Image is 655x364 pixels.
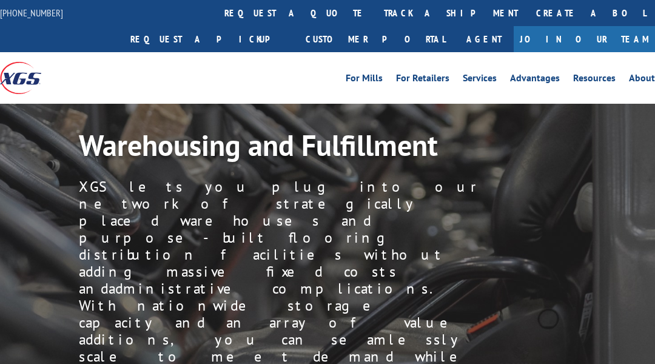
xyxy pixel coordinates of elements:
[514,26,655,52] a: Join Our Team
[463,73,497,87] a: Services
[454,26,514,52] a: Agent
[629,73,655,87] a: About
[510,73,560,87] a: Advantages
[297,26,454,52] a: Customer Portal
[346,73,383,87] a: For Mills
[396,73,449,87] a: For Retailers
[109,279,278,298] span: administrative c
[573,73,616,87] a: Resources
[121,26,297,52] a: Request a pickup
[79,128,613,169] h1: Warehousing and Fulfillment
